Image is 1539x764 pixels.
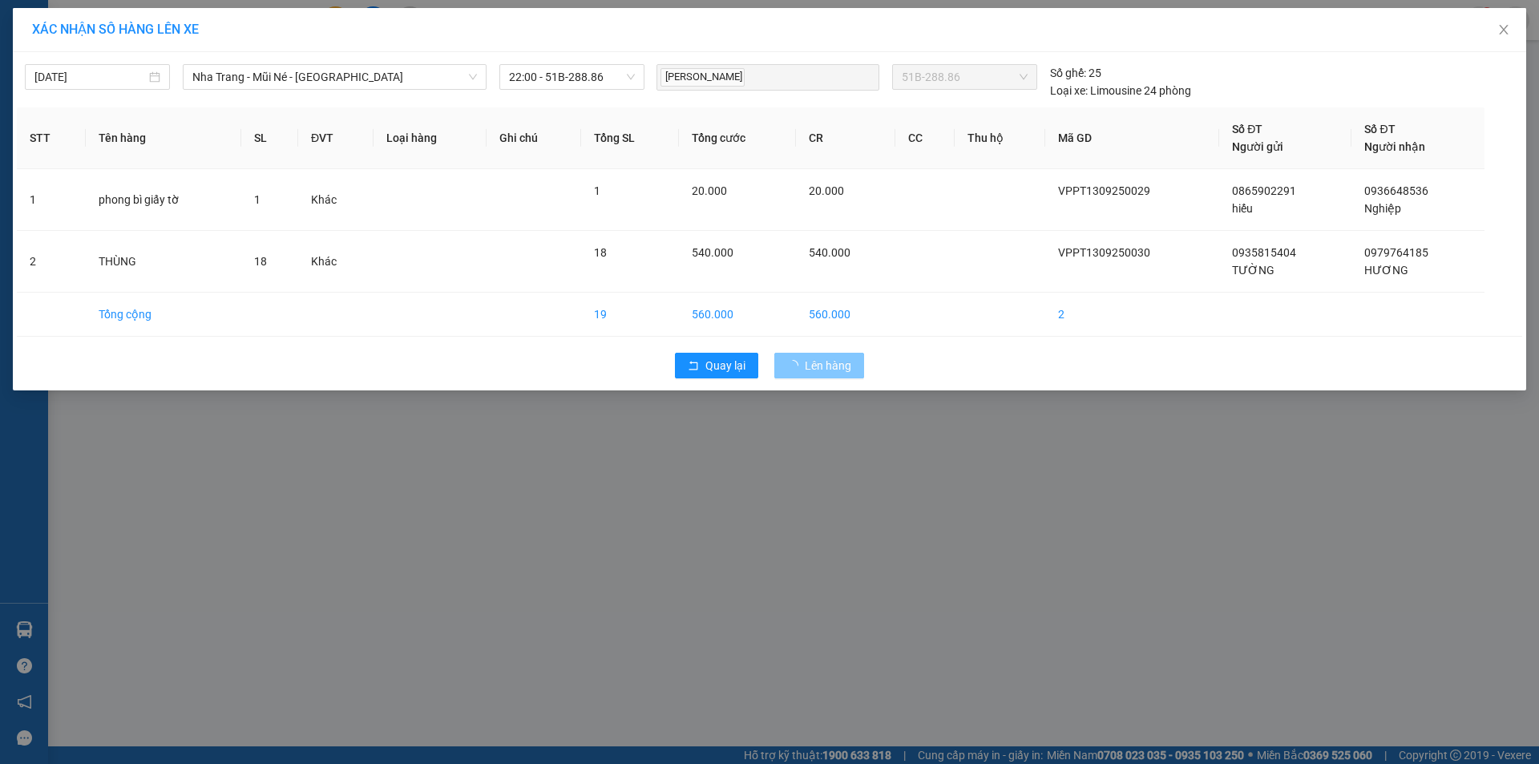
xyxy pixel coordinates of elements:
[374,107,486,169] th: Loại hàng
[509,65,635,89] span: 22:00 - 51B-288.86
[1058,246,1150,259] span: VPPT1309250030
[955,107,1046,169] th: Thu hộ
[1050,82,1191,99] div: Limousine 24 phòng
[809,184,844,197] span: 20.000
[692,184,727,197] span: 20.000
[86,107,242,169] th: Tên hàng
[1050,64,1101,82] div: 25
[1364,202,1401,215] span: Nghiệp
[1232,184,1296,197] span: 0865902291
[1045,293,1219,337] td: 2
[1045,107,1219,169] th: Mã GD
[1497,23,1510,36] span: close
[468,72,478,82] span: down
[679,293,796,337] td: 560.000
[1364,246,1428,259] span: 0979764185
[86,231,242,293] td: THÙNG
[688,360,699,373] span: rollback
[1050,82,1088,99] span: Loại xe:
[809,246,850,259] span: 540.000
[1232,246,1296,259] span: 0935815404
[675,353,758,378] button: rollbackQuay lại
[17,231,86,293] td: 2
[796,107,895,169] th: CR
[895,107,955,169] th: CC
[1364,264,1408,277] span: HƯƠNG
[594,184,600,197] span: 1
[679,107,796,169] th: Tổng cước
[487,107,581,169] th: Ghi chú
[1481,8,1526,53] button: Close
[241,107,298,169] th: SL
[581,293,679,337] td: 19
[594,246,607,259] span: 18
[298,169,374,231] td: Khác
[805,357,851,374] span: Lên hàng
[1364,140,1425,153] span: Người nhận
[1232,140,1283,153] span: Người gửi
[1232,264,1274,277] span: TƯỜNG
[796,293,895,337] td: 560.000
[1050,64,1086,82] span: Số ghế:
[787,360,805,371] span: loading
[705,357,745,374] span: Quay lại
[254,193,261,206] span: 1
[298,231,374,293] td: Khác
[298,107,374,169] th: ĐVT
[86,169,242,231] td: phong bì giấy tờ
[1232,123,1262,135] span: Số ĐT
[581,107,679,169] th: Tổng SL
[192,65,477,89] span: Nha Trang - Mũi Né - Sài Gòn
[902,65,1027,89] span: 51B-288.86
[17,169,86,231] td: 1
[32,22,199,37] span: XÁC NHẬN SỐ HÀNG LÊN XE
[660,68,745,87] span: [PERSON_NAME]
[1364,184,1428,197] span: 0936648536
[254,255,267,268] span: 18
[692,246,733,259] span: 540.000
[34,68,146,86] input: 13/09/2025
[1232,202,1253,215] span: hiếu
[1058,184,1150,197] span: VPPT1309250029
[86,293,242,337] td: Tổng cộng
[1364,123,1395,135] span: Số ĐT
[774,353,864,378] button: Lên hàng
[17,107,86,169] th: STT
